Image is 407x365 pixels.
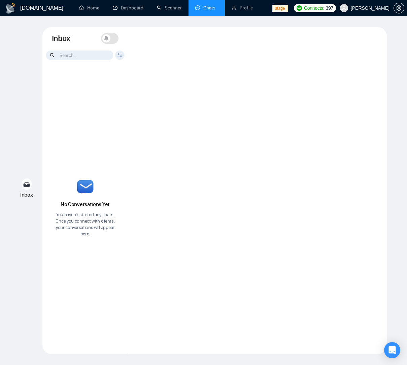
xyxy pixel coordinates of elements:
[5,3,16,14] img: logo
[52,211,119,237] p: You haven’t started any chats. Once you connect with clients, your conversations will appear here.
[384,342,400,358] div: Open Intercom Messenger
[195,5,218,11] a: messageChats
[326,4,333,12] span: 397
[342,6,346,10] span: user
[297,5,302,11] img: upwork-logo.png
[394,3,404,13] button: setting
[157,5,182,11] a: searchScanner
[50,52,56,59] span: search
[394,5,404,11] span: setting
[61,201,110,207] span: No Conversations Yet
[52,33,70,44] h1: Inbox
[272,5,287,12] span: stage
[394,5,404,11] a: setting
[77,180,94,194] img: email-icon
[232,5,253,11] a: userProfile
[20,192,33,198] span: Inbox
[46,51,113,60] input: Search...
[304,4,324,12] span: Connects:
[113,5,143,11] a: dashboardDashboard
[79,5,99,11] a: homeHome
